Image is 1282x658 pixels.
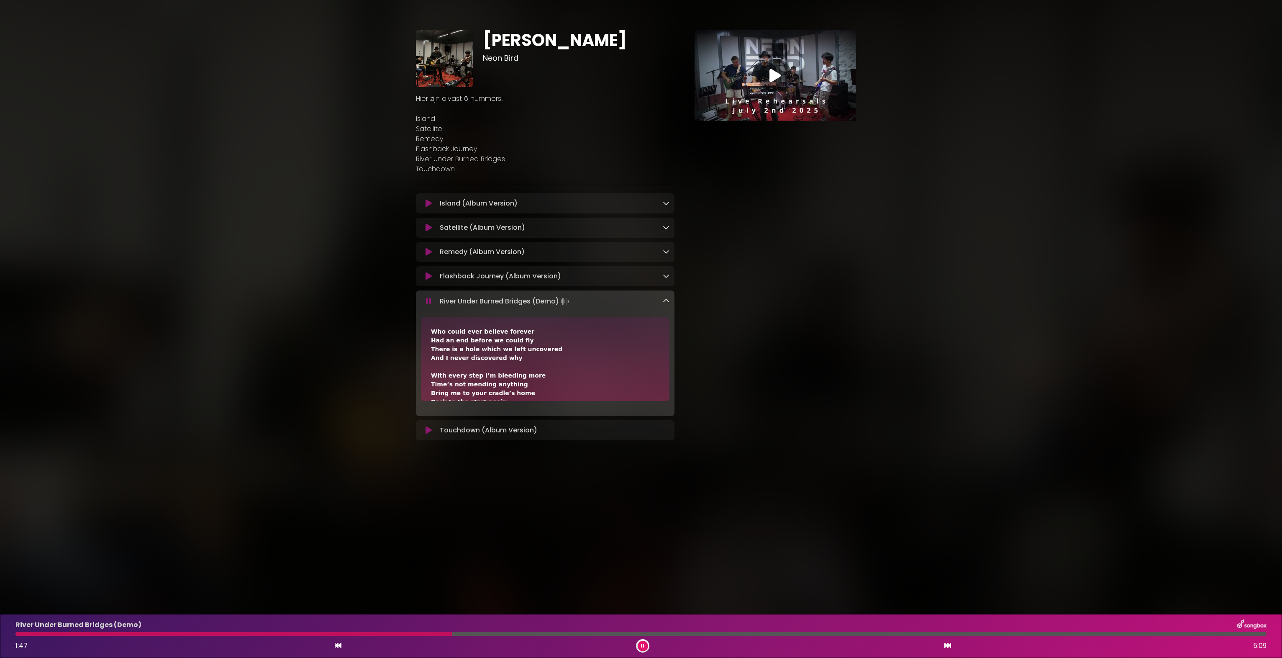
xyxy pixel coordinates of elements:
[416,134,674,144] p: Remedy
[483,54,674,63] h3: Neon Bird
[416,144,674,154] p: Flashback Journey
[416,124,674,134] p: Satellite
[416,164,674,174] p: Touchdown
[440,425,537,435] p: Touchdown (Album Version)
[416,94,674,104] p: Hier zijn alvast 6 nummers!
[440,296,571,307] p: River Under Burned Bridges (Demo)
[431,327,659,617] div: Who could ever believe forever Had an end before we could fly There is a hole which we left uncov...
[416,114,674,124] p: Island
[440,223,525,233] p: Satellite (Album Version)
[695,30,856,121] img: Video Thumbnail
[440,247,525,257] p: Remedy (Album Version)
[440,271,561,281] p: Flashback Journey (Album Version)
[559,296,571,307] img: waveform4.gif
[440,198,518,208] p: Island (Album Version)
[483,30,674,50] h1: [PERSON_NAME]
[416,30,473,87] img: apJQmdgfS667H0ZEuW36
[416,154,674,164] p: River Under Burned Bridges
